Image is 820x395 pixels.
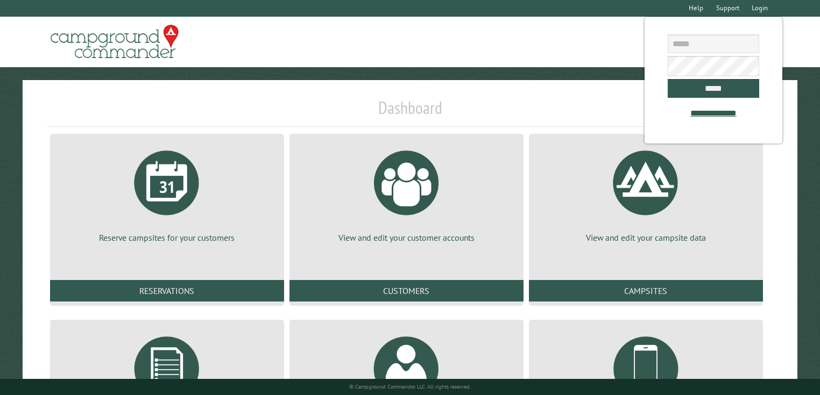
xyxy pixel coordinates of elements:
[529,280,763,301] a: Campsites
[542,232,750,243] p: View and edit your campsite data
[47,97,773,127] h1: Dashboard
[50,280,284,301] a: Reservations
[63,232,271,243] p: Reserve campsites for your customers
[349,383,471,390] small: © Campground Commander LLC. All rights reserved.
[47,21,182,63] img: Campground Commander
[542,142,750,243] a: View and edit your campsite data
[289,280,524,301] a: Customers
[63,142,271,243] a: Reserve campsites for your customers
[302,232,511,243] p: View and edit your customer accounts
[302,142,511,243] a: View and edit your customer accounts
